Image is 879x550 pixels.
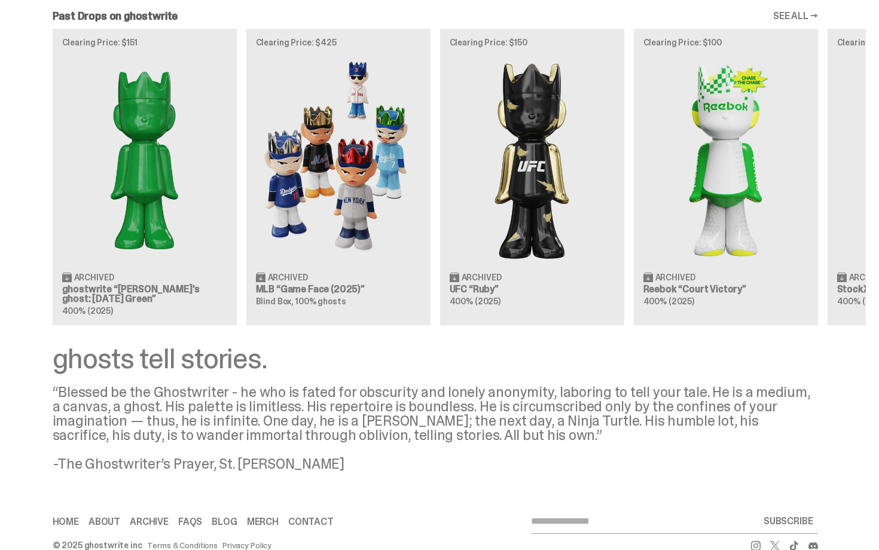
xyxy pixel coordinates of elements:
[88,517,120,527] a: About
[256,296,294,307] span: Blind Box,
[462,273,502,282] span: Archived
[450,285,615,294] h3: UFC “Ruby”
[147,541,218,549] a: Terms & Conditions
[62,56,227,262] img: Schrödinger's ghost: Sunday Green
[62,38,227,47] p: Clearing Price: $151
[268,273,308,282] span: Archived
[53,385,818,471] div: “Blessed be the Ghostwriter - he who is fated for obscurity and lonely anonymity, laboring to tel...
[74,273,114,282] span: Archived
[53,11,178,22] h2: Past Drops on ghostwrite
[212,517,237,527] a: Blog
[178,517,202,527] a: FAQs
[440,29,624,325] a: Clearing Price: $150 Ruby Archived
[634,29,818,325] a: Clearing Price: $100 Court Victory Archived
[773,11,818,21] a: SEE ALL →
[256,38,421,47] p: Clearing Price: $425
[643,56,808,262] img: Court Victory
[246,29,431,325] a: Clearing Price: $425 Game Face (2025) Archived
[256,56,421,262] img: Game Face (2025)
[450,38,615,47] p: Clearing Price: $150
[62,305,113,316] span: 400% (2025)
[247,517,279,527] a: Merch
[643,285,808,294] h3: Reebok “Court Victory”
[53,517,79,527] a: Home
[450,296,500,307] span: 400% (2025)
[655,273,695,282] span: Archived
[62,285,227,304] h3: ghostwrite “[PERSON_NAME]'s ghost: [DATE] Green”
[759,509,818,533] button: SUBSCRIBE
[643,296,694,307] span: 400% (2025)
[450,56,615,262] img: Ruby
[256,285,421,294] h3: MLB “Game Face (2025)”
[288,517,334,527] a: Contact
[295,296,346,307] span: 100% ghosts
[53,344,818,373] div: ghosts tell stories.
[53,541,142,549] div: © 2025 ghostwrite inc
[130,517,169,527] a: Archive
[222,541,271,549] a: Privacy Policy
[643,38,808,47] p: Clearing Price: $100
[53,29,237,325] a: Clearing Price: $151 Schrödinger's ghost: Sunday Green Archived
